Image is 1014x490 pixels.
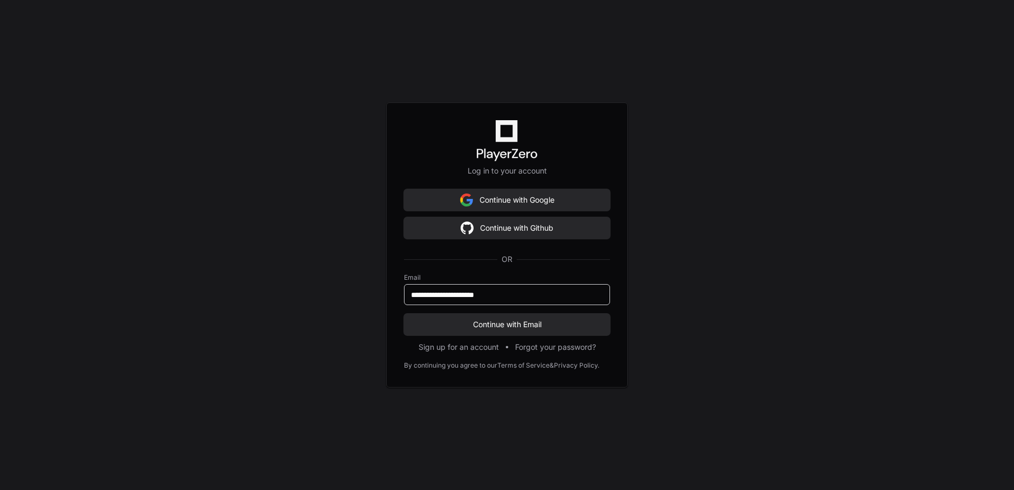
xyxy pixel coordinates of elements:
img: Sign in with google [461,217,474,239]
button: Sign up for an account [419,342,499,353]
button: Continue with Email [404,314,610,335]
span: Continue with Email [404,319,610,330]
div: & [550,361,554,370]
a: Privacy Policy. [554,361,599,370]
button: Forgot your password? [515,342,596,353]
p: Log in to your account [404,165,610,176]
button: Continue with Google [404,189,610,211]
button: Continue with Github [404,217,610,239]
a: Terms of Service [497,361,550,370]
span: OR [497,254,517,265]
div: By continuing you agree to our [404,361,497,370]
label: Email [404,273,610,282]
img: Sign in with google [460,189,473,211]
